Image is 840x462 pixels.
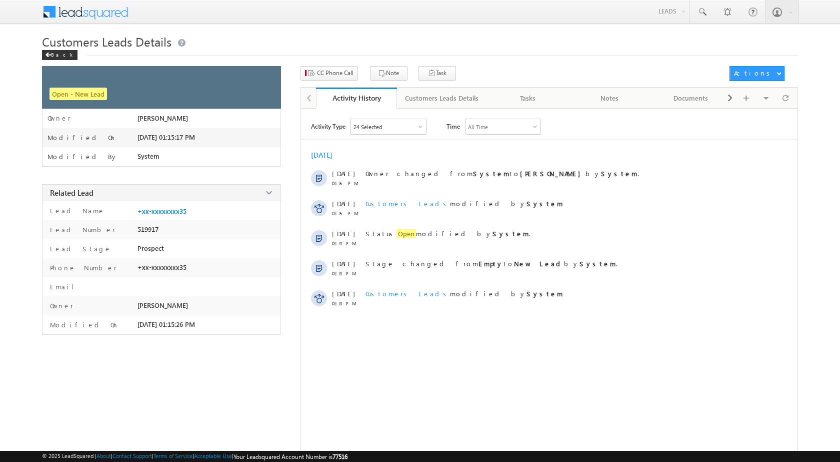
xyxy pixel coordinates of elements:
[405,92,478,104] div: Customers Leads Details
[332,289,354,298] span: [DATE]
[495,92,560,104] div: Tasks
[650,88,732,109] a: Documents
[396,229,416,238] span: Open
[233,453,347,460] span: Your Leadsquared Account Number is
[47,206,105,215] label: Lead Name
[316,88,397,109] a: Activity History
[332,210,362,216] span: 01:15 PM
[332,270,362,276] span: 01:14 PM
[137,225,158,233] span: 519917
[50,188,93,198] span: Related Lead
[579,259,616,268] strong: System
[478,259,503,268] strong: Empty
[353,124,382,130] div: 24 Selected
[658,92,723,104] div: Documents
[323,93,390,103] div: Activity History
[112,452,152,459] a: Contact Support
[300,66,358,81] button: CC Phone Call
[520,169,585,178] strong: [PERSON_NAME]
[370,66,407,81] button: Note
[418,66,456,81] button: Task
[397,88,487,109] a: Customers Leads Details
[137,207,186,215] a: +xx-xxxxxxxx35
[365,169,639,178] span: Owner changed from to by .
[729,66,784,81] button: Actions
[317,69,353,78] span: CC Phone Call
[137,152,159,160] span: System
[42,50,77,60] div: Back
[365,289,563,298] span: modified by
[42,452,347,460] span: © 2025 LeadSquared | | | | |
[473,169,509,178] strong: System
[365,259,617,268] span: Stage changed from to by .
[365,229,530,238] span: Status modified by .
[332,229,354,238] span: [DATE]
[49,88,107,100] span: Open - New Lead
[137,114,188,122] span: [PERSON_NAME]
[332,180,362,186] span: 01:15 PM
[487,88,569,109] a: Tasks
[311,119,345,134] span: Activity Type
[332,453,347,460] span: 77516
[514,259,564,268] strong: New Lead
[365,199,563,208] span: modified by
[365,199,450,208] span: Customers Leads
[137,263,186,271] span: +xx-xxxxxxxx35
[734,69,773,78] div: Actions
[365,289,450,298] span: Customers Leads
[47,153,118,161] label: Modified By
[332,169,354,178] span: [DATE]
[42,34,171,50] span: Customers Leads Details
[601,169,637,178] strong: System
[332,259,354,268] span: [DATE]
[577,92,641,104] div: Notes
[194,452,232,459] a: Acceptable Use
[96,452,111,459] a: About
[332,300,362,306] span: 01:14 PM
[47,263,117,272] label: Phone Number
[137,301,188,309] span: [PERSON_NAME]
[47,282,82,291] label: Email
[526,199,563,208] strong: System
[332,199,354,208] span: [DATE]
[492,229,529,238] strong: System
[47,134,116,142] label: Modified On
[311,150,343,160] div: [DATE]
[569,88,650,109] a: Notes
[47,244,111,253] label: Lead Stage
[47,225,115,234] label: Lead Number
[526,289,563,298] strong: System
[446,119,460,134] span: Time
[153,452,192,459] a: Terms of Service
[47,320,119,329] label: Modified On
[332,240,362,246] span: 01:14 PM
[468,124,488,130] div: All Time
[47,114,71,122] label: Owner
